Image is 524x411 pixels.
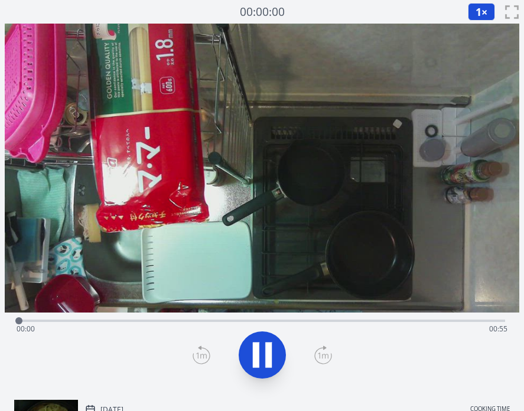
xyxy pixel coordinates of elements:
a: 00:00:00 [240,4,285,21]
span: 00:55 [489,324,507,334]
button: 1× [468,3,495,21]
span: 1 [476,5,481,19]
